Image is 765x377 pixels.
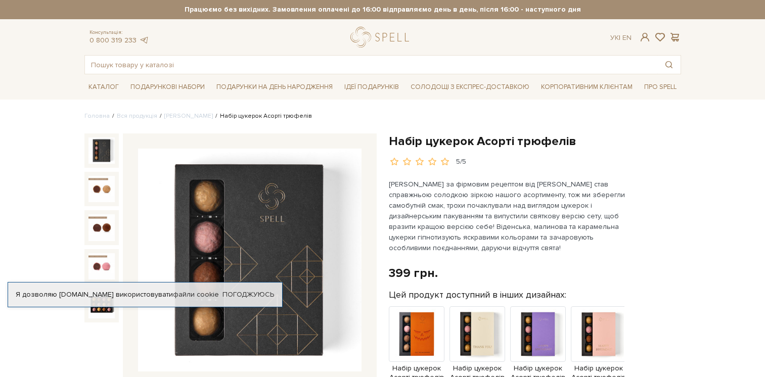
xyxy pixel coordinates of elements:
a: Корпоративним клієнтам [537,79,637,95]
strong: Працюємо без вихідних. Замовлення оплачені до 16:00 відправляємо день в день, після 16:00 - насту... [84,5,681,14]
img: Продукт [389,306,444,362]
img: Продукт [571,306,626,362]
a: Каталог [84,79,123,95]
a: Погоджуюсь [222,290,274,299]
div: 399 грн. [389,265,438,281]
input: Пошук товару у каталозі [85,56,657,74]
span: Консультація: [89,29,149,36]
a: logo [350,27,414,48]
a: 0 800 319 233 [89,36,137,44]
button: Пошук товару у каталозі [657,56,681,74]
li: Набір цукерок Асорті трюфелів [213,112,312,121]
div: 5/5 [456,157,466,167]
a: Про Spell [640,79,681,95]
img: Набір цукерок Асорті трюфелів [88,137,115,164]
div: Я дозволяю [DOMAIN_NAME] використовувати [8,290,282,299]
a: [PERSON_NAME] [164,112,213,120]
a: Ідеї подарунків [340,79,403,95]
img: Продукт [449,306,505,362]
img: Набір цукерок Асорті трюфелів [88,253,115,279]
a: Вся продукція [117,112,157,120]
a: En [622,33,632,42]
img: Продукт [510,306,566,362]
div: Ук [610,33,632,42]
a: Головна [84,112,110,120]
h1: Набір цукерок Асорті трюфелів [389,133,681,149]
span: | [619,33,620,42]
label: Цей продукт доступний в інших дизайнах: [389,289,566,301]
a: Подарункові набори [126,79,209,95]
a: файли cookie [173,290,219,299]
a: Подарунки на День народження [212,79,337,95]
img: Набір цукерок Асорті трюфелів [138,149,362,372]
img: Набір цукерок Асорті трюфелів [88,176,115,202]
a: Солодощі з експрес-доставкою [407,78,533,96]
p: [PERSON_NAME] за фірмовим рецептом від [PERSON_NAME] став справжньою солодкою зіркою нашого асорт... [389,179,626,253]
a: telegram [139,36,149,44]
img: Набір цукерок Асорті трюфелів [88,214,115,241]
